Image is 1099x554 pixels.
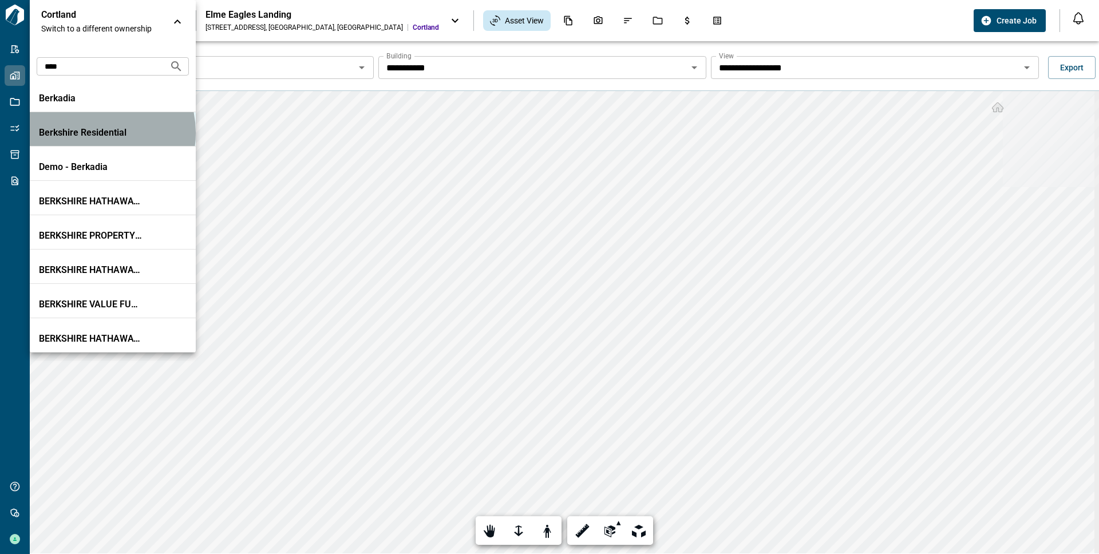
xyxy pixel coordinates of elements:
p: Berkshire Residential [39,127,142,138]
button: Search organizations [165,55,188,78]
p: Demo - Berkadia [39,161,142,173]
p: BERKSHIRE PROPERTY ADVISORS LLC [39,230,142,242]
p: Cortland [41,9,144,21]
span: Switch to a different ownership [41,23,161,34]
p: BERKSHIRE HATHAWAY HOMESERVICES EWM REALTY [39,264,142,276]
p: Berkadia [39,93,142,104]
p: BERKSHIRE VALUE FUND V-OP LP [39,299,142,310]
p: BERKSHIRE HATHAWAY HOMESERVICES [US_STATE] REALTY [39,196,142,207]
p: BERKSHIRE HATHAWAY HOME SERVICES [GEOGRAPHIC_DATA] [39,333,142,345]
